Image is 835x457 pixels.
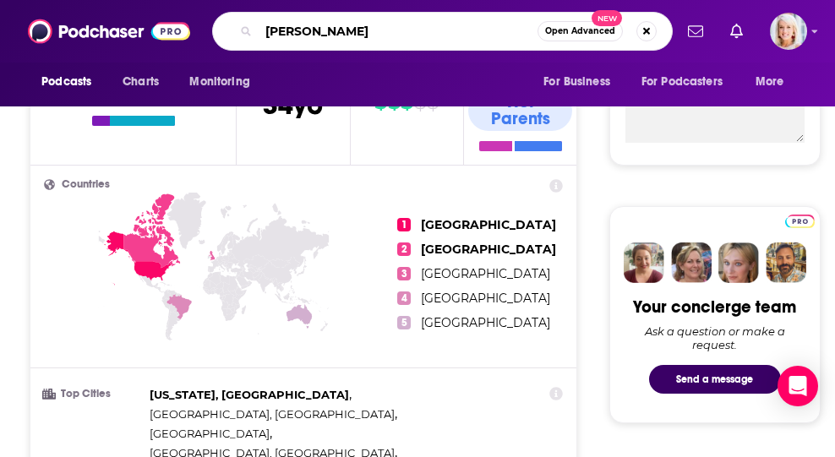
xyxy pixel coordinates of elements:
div: Ask a question or make a request. [625,324,805,351]
span: [GEOGRAPHIC_DATA] [421,266,550,281]
span: 4 [397,291,411,305]
button: open menu [177,66,271,98]
div: Search podcasts, credits, & more... [212,12,673,51]
img: Jon Profile [766,242,806,283]
span: 1 [397,218,411,231]
span: 5 [397,316,411,329]
img: Podchaser - Follow, Share and Rate Podcasts [28,15,190,47]
img: Jules Profile [718,242,759,283]
span: For Podcasters [641,70,723,94]
a: Show notifications dropdown [723,17,750,46]
button: Open AdvancedNew [538,21,623,41]
span: Podcasts [41,70,91,94]
span: [GEOGRAPHIC_DATA] [150,427,270,440]
button: open menu [744,66,805,98]
span: [GEOGRAPHIC_DATA] [421,242,556,257]
span: Countries [62,179,110,190]
button: open menu [532,66,631,98]
button: open menu [30,66,113,98]
span: 3 [397,267,411,280]
span: 2 [397,242,411,256]
span: Open Advanced [545,27,615,35]
img: Podchaser Pro [785,215,815,228]
span: [GEOGRAPHIC_DATA] [421,291,550,306]
button: Show profile menu [770,13,807,50]
span: , [150,405,397,424]
img: User Profile [770,13,807,50]
span: [GEOGRAPHIC_DATA] [421,217,556,232]
span: , [150,424,272,443]
span: [GEOGRAPHIC_DATA], [GEOGRAPHIC_DATA] [150,407,395,421]
span: Monitoring [189,70,249,94]
a: Charts [112,66,169,98]
span: Logged in as ashtonrc [770,13,807,50]
a: Pro website [785,212,815,228]
span: More [756,70,784,94]
a: Show notifications dropdown [681,17,710,46]
img: Barbara Profile [671,242,712,283]
div: Not Parents [468,90,572,131]
span: Charts [123,70,159,94]
img: Sydney Profile [624,242,664,283]
span: , [150,385,352,405]
button: Send a message [649,365,781,394]
span: [US_STATE], [GEOGRAPHIC_DATA] [150,388,349,401]
button: open menu [630,66,747,98]
span: New [592,10,622,26]
h3: Top Cities [44,389,143,400]
div: Your concierge team [633,297,796,318]
div: Open Intercom Messenger [778,366,818,406]
span: For Business [543,70,610,94]
input: Search podcasts, credits, & more... [259,18,538,45]
span: [GEOGRAPHIC_DATA] [421,315,550,330]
